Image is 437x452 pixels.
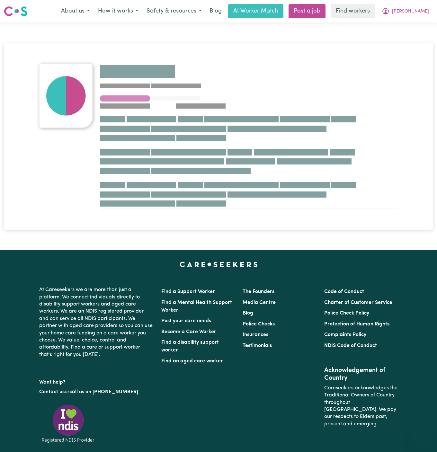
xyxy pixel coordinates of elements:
a: Blog [206,4,226,18]
p: At Careseekers we are more than just a platform. We connect individuals directly to disability su... [39,284,154,361]
a: Post your care needs [161,318,211,323]
button: My Account [378,4,433,18]
p: Careseekers acknowledges the Traditional Owners of Country throughout [GEOGRAPHIC_DATA]. We pay o... [324,382,398,430]
h2: Acknowledgement of Country [324,367,398,382]
a: Contact us [39,389,65,394]
p: or [39,386,154,398]
iframe: Button to launch messaging window [411,426,432,447]
a: Charter of Customer Service [324,300,392,305]
a: Code of Conduct [324,289,364,294]
a: Media Centre [243,300,276,305]
p: Want help? [39,376,154,386]
a: AI Worker Match [228,4,283,18]
span: [PERSON_NAME] [392,8,429,15]
a: Careseekers home page [180,262,258,267]
a: Police Check Policy [324,311,369,316]
a: The Founders [243,289,274,294]
a: Become a Care Worker [161,329,216,334]
a: NDIS Code of Conduct [324,343,377,348]
a: Careseekers logo [4,4,28,19]
button: About us [57,4,94,18]
a: Find workers [331,4,375,18]
a: call us on [PHONE_NUMBER] [69,389,138,394]
button: Safety & resources [142,4,206,18]
a: Find a disability support worker [161,340,219,353]
a: Protection of Human Rights [324,322,389,327]
button: How it works [94,4,142,18]
a: Find a Mental Health Support Worker [161,300,232,313]
a: Insurances [243,332,268,337]
a: Find a Support Worker [161,289,215,294]
a: Police Checks [243,322,275,327]
a: Post a job [289,4,326,18]
a: Find an aged care worker [161,359,223,364]
a: Testimonials [243,343,272,348]
a: Blog [243,311,253,316]
img: Careseekers logo [4,5,28,17]
a: Complaints Policy [324,332,366,337]
img: Registered NDIS provider [39,403,97,444]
